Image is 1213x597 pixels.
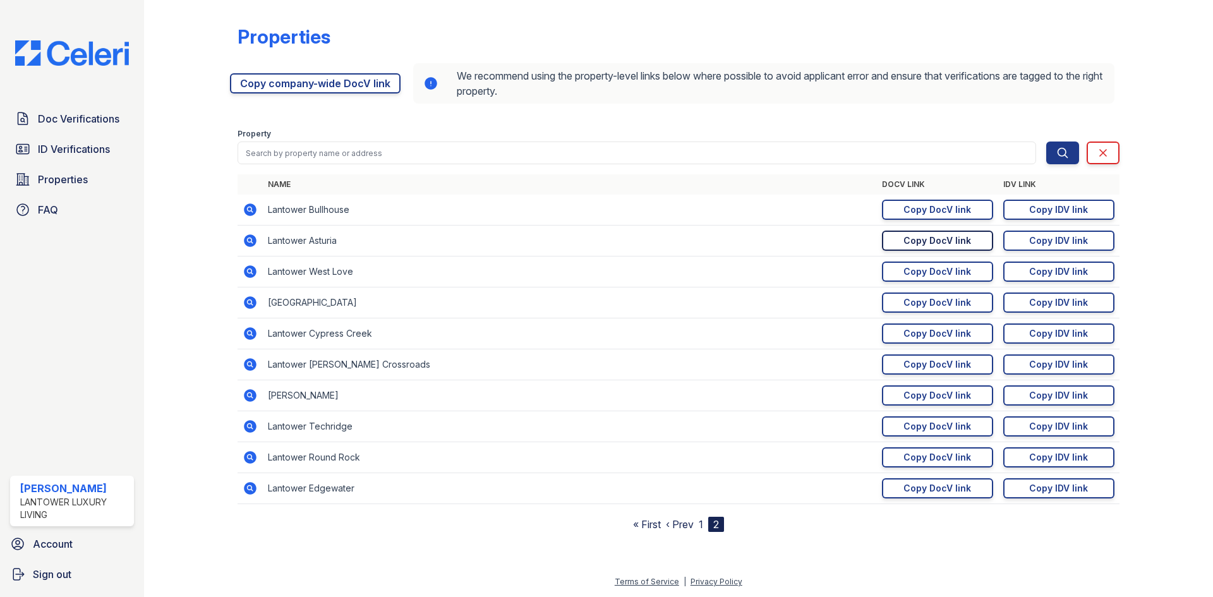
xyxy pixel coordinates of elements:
a: Copy DocV link [882,354,993,375]
span: ID Verifications [38,142,110,157]
a: Copy DocV link [882,385,993,406]
a: Copy DocV link [882,262,993,282]
td: Lantower Edgewater [263,473,877,504]
td: Lantower Bullhouse [263,195,877,226]
a: Doc Verifications [10,106,134,131]
div: Copy IDV link [1029,420,1088,433]
div: Copy IDV link [1029,296,1088,309]
a: Copy IDV link [1003,262,1114,282]
a: Copy IDV link [1003,478,1114,498]
a: Copy IDV link [1003,231,1114,251]
a: Copy IDV link [1003,354,1114,375]
a: ID Verifications [10,136,134,162]
a: Copy DocV link [882,478,993,498]
td: Lantower Round Rock [263,442,877,473]
input: Search by property name or address [238,142,1036,164]
div: Copy DocV link [903,296,971,309]
th: DocV Link [877,174,998,195]
div: | [684,577,686,586]
div: Copy DocV link [903,234,971,247]
a: Copy IDV link [1003,385,1114,406]
th: IDV Link [998,174,1119,195]
div: [PERSON_NAME] [20,481,129,496]
div: Copy IDV link [1029,482,1088,495]
a: Account [5,531,139,557]
a: Copy IDV link [1003,200,1114,220]
a: Copy DocV link [882,231,993,251]
td: Lantower Cypress Creek [263,318,877,349]
a: « First [633,518,661,531]
div: Copy DocV link [903,389,971,402]
div: Copy DocV link [903,451,971,464]
td: [PERSON_NAME] [263,380,877,411]
div: Copy DocV link [903,265,971,278]
div: Copy IDV link [1029,451,1088,464]
label: Property [238,129,271,139]
td: [GEOGRAPHIC_DATA] [263,287,877,318]
div: Copy DocV link [903,420,971,433]
div: Copy IDV link [1029,203,1088,216]
a: Sign out [5,562,139,587]
a: Copy IDV link [1003,416,1114,437]
div: 2 [708,517,724,532]
span: FAQ [38,202,58,217]
div: Properties [238,25,330,48]
span: Account [33,536,73,552]
div: Copy IDV link [1029,327,1088,340]
div: Copy IDV link [1029,389,1088,402]
td: Lantower Techridge [263,411,877,442]
div: Copy DocV link [903,482,971,495]
a: ‹ Prev [666,518,694,531]
a: Terms of Service [615,577,679,586]
span: Doc Verifications [38,111,119,126]
th: Name [263,174,877,195]
span: Sign out [33,567,71,582]
a: Privacy Policy [691,577,742,586]
a: Copy DocV link [882,323,993,344]
a: Copy DocV link [882,416,993,437]
a: FAQ [10,197,134,222]
img: CE_Logo_Blue-a8612792a0a2168367f1c8372b55b34899dd931a85d93a1a3d3e32e68fde9ad4.png [5,40,139,66]
td: Lantower West Love [263,256,877,287]
div: Copy IDV link [1029,234,1088,247]
span: Properties [38,172,88,187]
div: Copy IDV link [1029,265,1088,278]
div: Copy IDV link [1029,358,1088,371]
a: Copy IDV link [1003,292,1114,313]
a: Properties [10,167,134,192]
div: We recommend using the property-level links below where possible to avoid applicant error and ens... [413,63,1114,104]
a: 1 [699,518,703,531]
div: Copy DocV link [903,203,971,216]
a: Copy DocV link [882,447,993,467]
a: Copy DocV link [882,292,993,313]
a: Copy IDV link [1003,323,1114,344]
a: Copy IDV link [1003,447,1114,467]
div: Copy DocV link [903,327,971,340]
td: Lantower Asturia [263,226,877,256]
div: Copy DocV link [903,358,971,371]
td: Lantower [PERSON_NAME] Crossroads [263,349,877,380]
a: Copy DocV link [882,200,993,220]
div: Lantower Luxury Living [20,496,129,521]
a: Copy company-wide DocV link [230,73,401,93]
